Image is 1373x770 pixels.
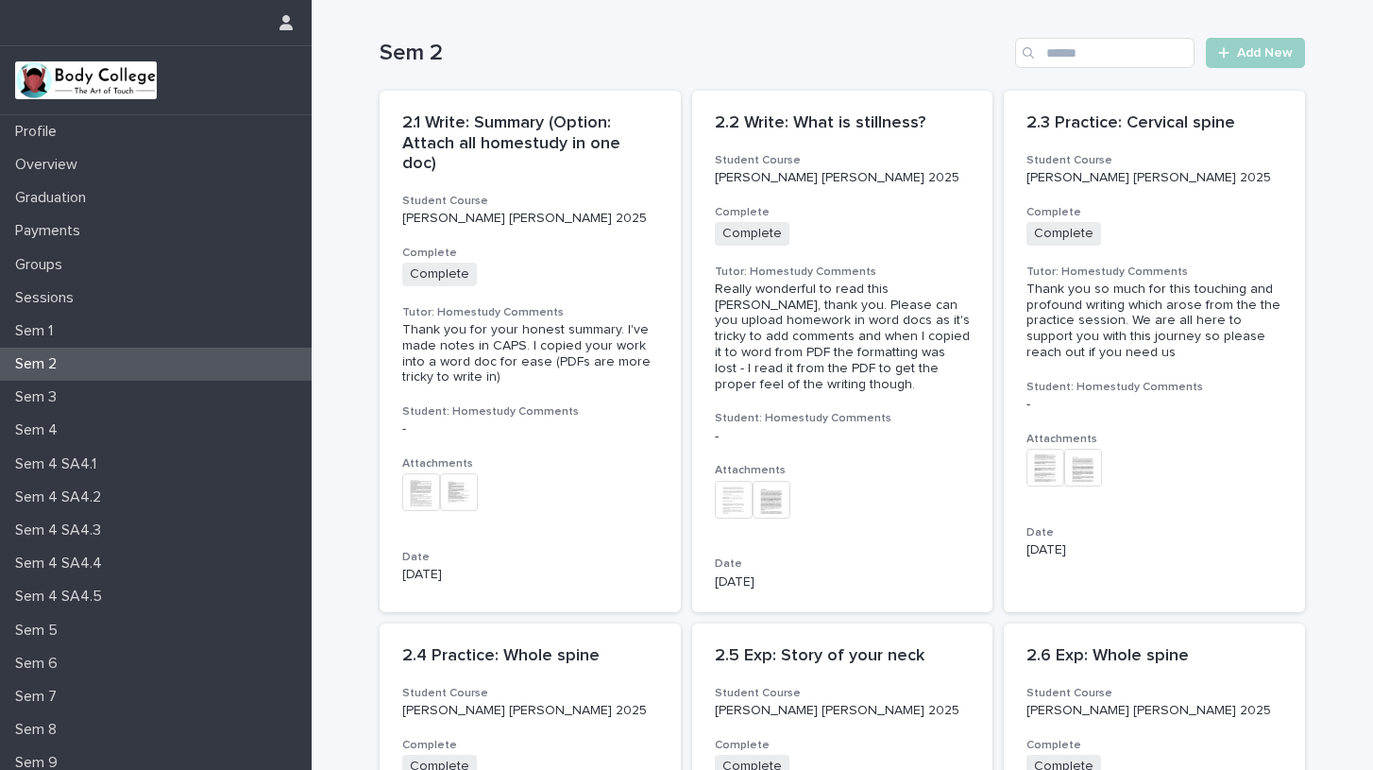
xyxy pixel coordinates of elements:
a: 2.2 Write: What is stillness?Student Course[PERSON_NAME] [PERSON_NAME] 2025CompleteCompleteTutor:... [692,91,993,612]
p: Sem 2 [8,355,72,373]
div: Thank you so much for this touching and profound writing which arose from the the practice sessio... [1026,282,1282,361]
div: - [402,421,658,437]
p: 2.1 Write: Summary (Option: Attach all homestudy in one doc) [402,113,658,175]
p: 2.5 Exp: Story of your neck [715,646,971,667]
span: Complete [715,222,789,246]
p: Sem 4 SA4.3 [8,522,116,539]
p: Sem 5 [8,622,73,640]
p: [PERSON_NAME] [PERSON_NAME] 2025 [1026,170,1282,186]
div: - [1026,397,1282,413]
h3: Student Course [402,194,658,209]
h1: Sem 2 [380,40,1008,67]
p: [PERSON_NAME] [PERSON_NAME] 2025 [715,703,971,719]
div: Thank you for your honest summary. I've made notes in CAPS. I copied your work into a word doc fo... [402,322,658,385]
p: [DATE] [715,574,971,590]
h3: Complete [715,205,971,220]
h3: Attachments [715,463,971,478]
div: Really wonderful to read this [PERSON_NAME], thank you. Please can you upload homework in word do... [715,282,971,393]
p: [DATE] [1026,542,1282,558]
h3: Student Course [715,686,971,701]
p: Sem 4 SA4.5 [8,588,117,606]
h3: Student Course [1026,153,1282,168]
h3: Complete [1026,205,1282,220]
h3: Attachments [1026,432,1282,447]
h3: Attachments [402,456,658,471]
input: Search [1015,38,1195,68]
a: 2.1 Write: Summary (Option: Attach all homestudy in one doc)Student Course[PERSON_NAME] [PERSON_N... [380,91,681,612]
p: Profile [8,123,72,141]
p: [PERSON_NAME] [PERSON_NAME] 2025 [402,703,658,719]
h3: Complete [402,246,658,261]
p: Sem 1 [8,322,68,340]
p: Payments [8,222,95,240]
p: Sem 7 [8,688,72,706]
p: Sem 4 SA4.1 [8,455,111,473]
div: - [715,429,971,445]
p: Groups [8,256,77,274]
p: 2.3 Practice: Cervical spine [1026,113,1282,134]
p: Sem 3 [8,388,72,406]
a: Add New [1206,38,1305,68]
a: 2.3 Practice: Cervical spineStudent Course[PERSON_NAME] [PERSON_NAME] 2025CompleteCompleteTutor: ... [1004,91,1305,612]
h3: Student: Homestudy Comments [1026,380,1282,395]
img: xvtzy2PTuGgGH0xbwGb2 [15,61,157,99]
p: 2.2 Write: What is stillness? [715,113,971,134]
p: [DATE] [402,567,658,583]
h3: Student: Homestudy Comments [402,404,658,419]
span: Add New [1237,46,1293,60]
h3: Date [1026,525,1282,540]
p: Sem 4 SA4.2 [8,488,116,506]
p: [PERSON_NAME] [PERSON_NAME] 2025 [402,211,658,227]
h3: Tutor: Homestudy Comments [715,265,971,280]
h3: Tutor: Homestudy Comments [1026,265,1282,280]
h3: Student Course [402,686,658,701]
h3: Student Course [715,153,971,168]
h3: Student: Homestudy Comments [715,411,971,426]
p: Sem 4 [8,421,73,439]
p: [PERSON_NAME] [PERSON_NAME] 2025 [715,170,971,186]
p: Graduation [8,189,101,207]
span: Complete [1026,222,1101,246]
h3: Complete [715,738,971,753]
p: Overview [8,156,93,174]
p: Sem 8 [8,721,72,739]
p: 2.4 Practice: Whole spine [402,646,658,667]
h3: Complete [402,738,658,753]
h3: Student Course [1026,686,1282,701]
h3: Date [402,550,658,565]
span: Complete [402,263,477,286]
p: Sessions [8,289,89,307]
h3: Date [715,556,971,572]
h3: Tutor: Homestudy Comments [402,305,658,320]
p: Sem 4 SA4.4 [8,555,117,573]
p: [PERSON_NAME] [PERSON_NAME] 2025 [1026,703,1282,719]
p: Sem 6 [8,655,73,673]
h3: Complete [1026,738,1282,753]
p: 2.6 Exp: Whole spine [1026,646,1282,667]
